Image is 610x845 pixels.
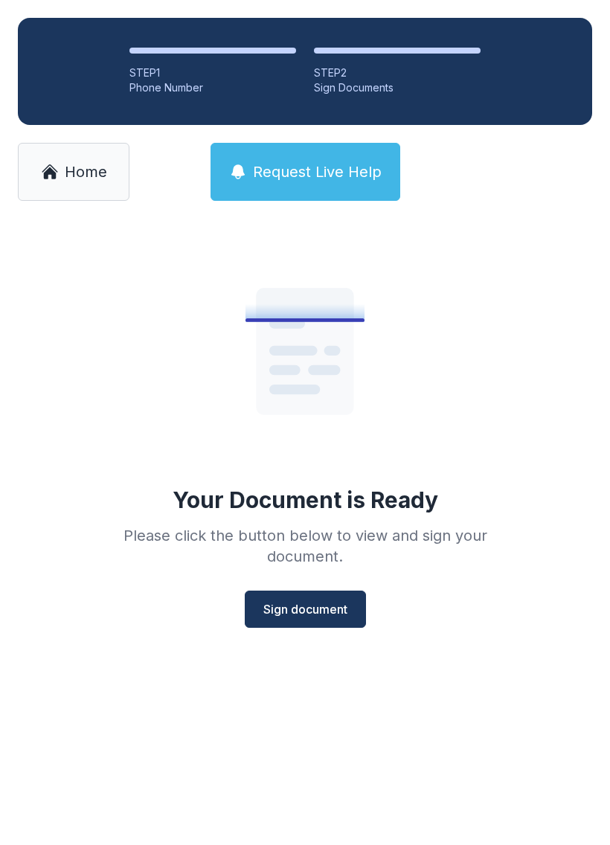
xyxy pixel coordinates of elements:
div: Phone Number [129,80,296,95]
div: STEP 2 [314,65,481,80]
span: Request Live Help [253,161,382,182]
span: Sign document [263,600,347,618]
div: Your Document is Ready [173,486,438,513]
span: Home [65,161,107,182]
div: Please click the button below to view and sign your document. [91,525,519,567]
div: STEP 1 [129,65,296,80]
div: Sign Documents [314,80,481,95]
